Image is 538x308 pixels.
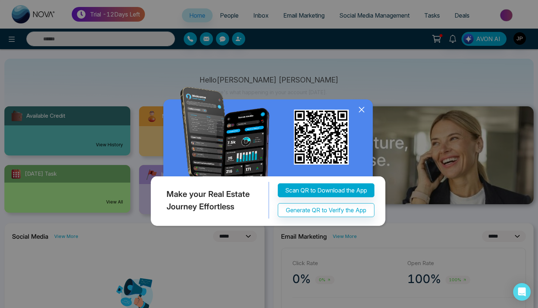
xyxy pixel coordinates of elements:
[278,184,374,198] button: Scan QR to Download the App
[278,203,374,217] button: Generate QR to Verify the App
[513,283,531,301] div: Open Intercom Messenger
[149,87,389,230] img: QRModal
[149,182,269,219] div: Make your Real Estate Journey Effortless
[294,110,349,165] img: qr_for_download_app.png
